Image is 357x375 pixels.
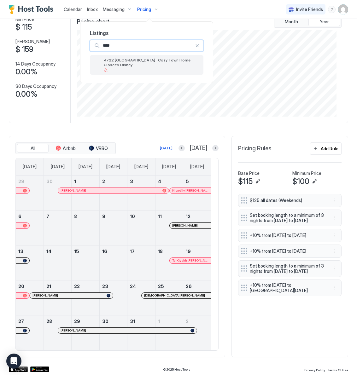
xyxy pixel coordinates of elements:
div: Open Intercom Messenger [6,354,21,369]
span: Listings [90,30,203,36]
a: 4722 [GEOGRAPHIC_DATA] · Cozy Town Home Close to Disney [90,55,203,75]
input: Input Field [100,40,195,51]
span: 4722 [GEOGRAPHIC_DATA] · Cozy Town Home Close to Disney [104,58,201,67]
div: listing image [92,60,102,70]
